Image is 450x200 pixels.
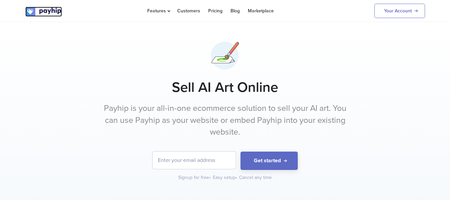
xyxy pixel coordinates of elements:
p: Payhip is your all-in-one ecommerce solution to sell your AI art. You can use Payhip as your webs... [100,103,350,138]
a: Your Account [374,4,425,18]
span: • [209,175,211,180]
div: Signup for free [178,174,212,181]
span: • [235,175,237,180]
div: Easy setup [213,174,238,181]
img: brush-painting-w4f6jb8bi4k302hduwkeya.png [208,39,242,72]
span: Features [147,8,169,14]
button: Get started [240,152,298,170]
div: Cancel any time [239,174,272,181]
img: logo.svg [25,7,62,17]
input: Enter your email address [153,152,236,169]
h1: Sell AI Art Online [25,79,425,96]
